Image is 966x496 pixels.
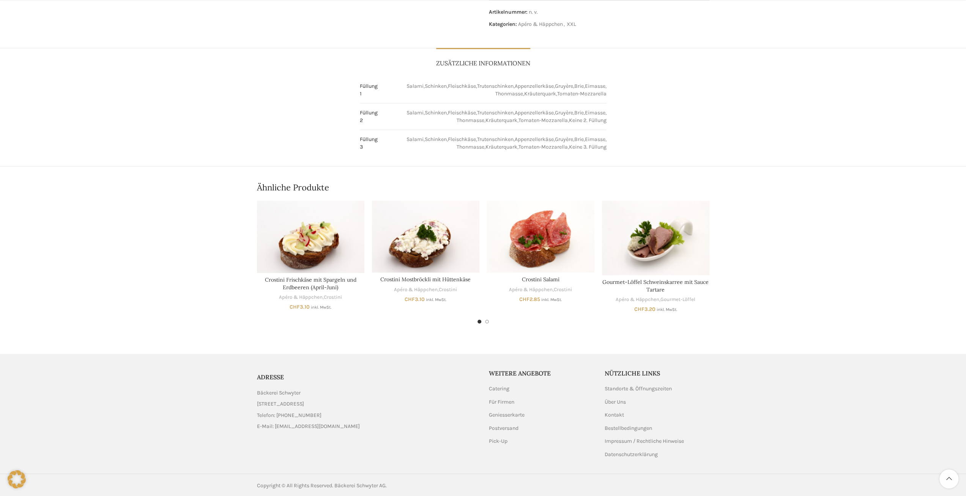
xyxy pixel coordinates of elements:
[489,398,515,406] a: Für Firmen
[439,286,457,293] a: Crostini
[524,90,556,98] p: Kräuterquark
[634,306,656,312] bdi: 3.20
[529,9,538,15] span: n. v.
[605,411,625,419] a: Kontakt
[567,21,576,27] a: XXL
[602,279,709,293] a: Gourmet-Löffel Schweinskarree mit Sauce Tartare
[257,482,479,490] div: Copyright © All Rights Reserved. Bäckerei Schwyter AG.
[279,294,323,301] a: Apéro & Häppchen
[605,437,685,445] a: Impressum / Rechtliche Hinweise
[385,82,607,97] td: , , , , , , , , , ,
[515,82,554,90] p: Appenzellerkäse
[489,425,519,432] a: Postversand
[477,320,481,323] li: Go to slide 1
[360,82,378,97] span: Füllung 1
[541,297,562,302] small: inkl. MwSt.
[485,117,517,124] p: Kräuterquark
[407,136,424,143] p: Salami
[939,469,958,488] a: Scroll to top button
[569,143,607,151] p: Keine 3. Füllung
[372,201,479,273] a: Crostini Mostbröckli mit Hüttenkäse
[485,143,517,151] p: Kräuterquark
[518,117,568,124] p: Tomaten-Mozzarella
[519,296,529,303] span: CHF
[290,304,300,310] span: CHF
[253,201,368,309] div: 1 / 8
[605,385,673,393] a: Standorte & Öffnungszeiten
[426,297,446,302] small: inkl. MwSt.
[605,369,709,377] h5: Nützliche Links
[518,143,568,151] p: Tomaten-Mozzarella
[483,201,598,302] div: 3 / 8
[368,201,483,302] div: 2 / 8
[522,276,559,283] a: Crostini Salami
[257,422,477,431] a: List item link
[425,109,447,117] p: Schinken
[360,109,378,124] span: Füllung 2
[405,296,425,303] bdi: 3.10
[385,136,607,151] td: , , , , , , , , , , ,
[605,425,653,432] a: Bestellbedingungen
[602,296,709,303] div: ,
[605,451,659,458] a: Datenschutzerklärung
[518,21,563,27] a: Apéro & Häppchen
[605,398,627,406] a: Über Uns
[574,109,584,117] p: Brie
[495,90,523,98] p: Thonmasse
[564,20,565,29] span: ,
[634,306,645,312] span: CHF
[448,136,476,143] p: Fleischkäse
[425,136,447,143] p: Schinken
[515,136,554,143] p: Appenzellerkäse
[257,400,304,408] span: [STREET_ADDRESS]
[257,182,329,193] span: Ähnliche Produkte
[489,437,508,445] a: Pick-Up
[407,82,424,90] p: Salami
[394,286,438,293] a: Apéro & Häppchen
[436,59,530,67] span: Zusätzliche Informationen
[489,369,594,377] h5: Weitere Angebote
[290,304,310,310] bdi: 3.10
[557,90,607,98] p: Tomaten-Mozzarella
[574,82,584,90] p: Brie
[265,276,356,291] a: Crostini Frischkäse mit Spargeln und Erdbeeren (April-Juni)
[585,109,605,117] p: Eimasse
[657,307,677,312] small: inkl. MwSt.
[448,109,476,117] p: Fleischkäse
[555,82,573,90] p: Gruyère
[489,21,517,27] span: Kategorien:
[380,276,471,283] a: Crostini Mostbröckli mit Hüttenkäse
[489,9,528,15] span: Artikelnummer:
[407,109,424,117] p: Salami
[257,294,364,301] div: ,
[598,201,713,312] div: 4 / 8
[616,296,659,303] a: Apéro & Häppchen
[385,109,607,124] td: , , , , , , , , , , ,
[574,136,584,143] p: Brie
[311,305,331,310] small: inkl. MwSt.
[457,143,484,151] p: Thonmasse
[477,136,514,143] p: Trutenschinken
[519,296,540,303] bdi: 2.85
[569,117,607,124] p: Keine 2. Füllung
[489,411,525,419] a: Geniesserkarte
[487,201,594,273] a: Crostini Salami
[487,286,594,293] div: ,
[485,320,489,323] li: Go to slide 2
[324,294,342,301] a: Crostini
[457,117,484,124] p: Thonmasse
[555,136,573,143] p: Gruyère
[448,82,476,90] p: Fleischkäse
[585,82,605,90] p: Eimasse
[257,389,301,397] span: Bäckerei Schwyter
[405,296,415,303] span: CHF
[257,201,364,273] a: Crostini Frischkäse mit Spargeln und Erdbeeren (April-Juni)
[555,109,573,117] p: Gruyère
[509,286,553,293] a: Apéro & Häppchen
[257,411,477,420] a: List item link
[360,82,607,151] table: Produktdetails
[477,109,514,117] p: Trutenschinken
[477,82,514,90] p: Trutenschinken
[554,286,572,293] a: Crostini
[602,201,709,275] a: Gourmet-Löffel Schweinskarree mit Sauce Tartare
